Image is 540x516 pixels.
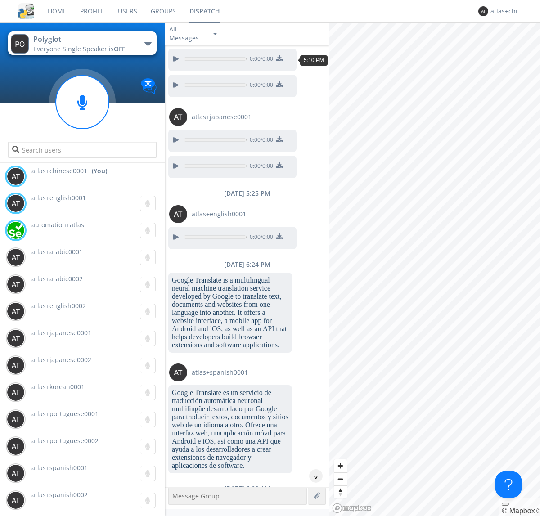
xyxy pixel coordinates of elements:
[31,247,83,256] span: atlas+arabic0001
[276,136,283,142] img: download media button
[309,469,323,483] div: ^
[7,194,25,212] img: 373638.png
[7,275,25,293] img: 373638.png
[8,142,156,158] input: Search users
[33,45,135,54] div: Everyone ·
[247,55,273,65] span: 0:00 / 0:00
[502,503,509,506] button: Toggle attribution
[213,33,217,35] img: caret-down-sm.svg
[165,189,329,198] div: [DATE] 5:25 PM
[7,356,25,374] img: 373638.png
[334,472,347,485] button: Zoom out
[7,410,25,428] img: 373638.png
[165,260,329,269] div: [DATE] 6:24 PM
[63,45,125,53] span: Single Speaker is
[334,486,347,498] span: Reset bearing to north
[192,210,246,219] span: atlas+english0001
[92,166,107,175] div: (You)
[247,162,273,172] span: 0:00 / 0:00
[7,302,25,320] img: 373638.png
[31,409,99,418] span: atlas+portuguese0001
[31,382,85,391] span: atlas+korean0001
[169,108,187,126] img: 373638.png
[304,57,324,63] span: 5:10 PM
[276,55,283,61] img: download media button
[247,81,273,91] span: 0:00 / 0:00
[11,34,29,54] img: 373638.png
[31,274,83,283] span: atlas+arabic0002
[334,459,347,472] button: Zoom in
[276,162,283,168] img: download media button
[31,355,91,364] span: atlas+japanese0002
[169,363,187,381] img: 373638.png
[7,383,25,401] img: 373638.png
[31,490,88,499] span: atlas+spanish0002
[247,136,273,146] span: 0:00 / 0:00
[31,193,86,202] span: atlas+english0001
[8,31,156,55] button: PolyglotEveryone·Single Speaker isOFF
[495,471,522,498] iframe: Toggle Customer Support
[172,389,288,470] dc-p: Google Translate es un servicio de traducción automática neuronal multilingüe desarrollado por Go...
[31,166,87,175] span: atlas+chinese0001
[7,464,25,482] img: 373638.png
[7,167,25,185] img: 373638.png
[114,45,125,53] span: OFF
[169,205,187,223] img: 373638.png
[7,248,25,266] img: 373638.png
[276,81,283,87] img: download media button
[478,6,488,16] img: 373638.png
[33,34,135,45] div: Polyglot
[141,78,157,94] img: Translation enabled
[31,436,99,445] span: atlas+portuguese0002
[247,233,273,243] span: 0:00 / 0:00
[31,301,86,310] span: atlas+english0002
[192,368,248,377] span: atlas+spanish0001
[502,507,535,515] a: Mapbox
[18,3,34,19] img: cddb5a64eb264b2086981ab96f4c1ba7
[172,276,288,349] dc-p: Google Translate is a multilingual neural machine translation service developed by Google to tran...
[7,491,25,509] img: 373638.png
[31,220,84,229] span: automation+atlas
[31,328,91,337] span: atlas+japanese0001
[334,485,347,498] button: Reset bearing to north
[490,7,524,16] div: atlas+chinese0001
[7,437,25,455] img: 373638.png
[7,329,25,347] img: 373638.png
[7,221,25,239] img: d2d01cd9b4174d08988066c6d424eccd
[31,463,88,472] span: atlas+spanish0001
[332,503,372,513] a: Mapbox logo
[169,25,205,43] div: All Messages
[165,484,329,493] div: [DATE] 6:02 AM
[276,233,283,239] img: download media button
[192,112,252,121] span: atlas+japanese0001
[334,473,347,485] span: Zoom out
